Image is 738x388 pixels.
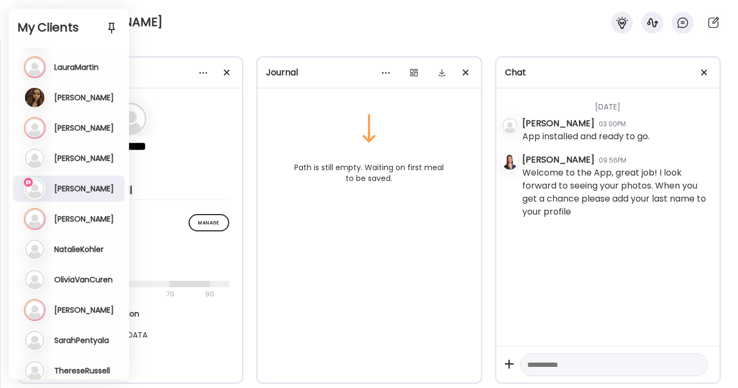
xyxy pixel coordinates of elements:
div: 03:00PM [599,119,626,129]
h3: [PERSON_NAME] [54,214,114,224]
img: bg-avatar-default.svg [114,102,147,135]
div: Journal [266,66,472,79]
div: [PERSON_NAME] [522,153,594,166]
h3: [PERSON_NAME] [54,123,114,133]
h2: My Clients [17,20,120,36]
h3: [PERSON_NAME] [54,153,114,163]
h3: [PERSON_NAME] [54,184,114,193]
h3: SarahPentyala [54,335,109,345]
h3: [PERSON_NAME] [54,93,114,102]
div: Profile [28,66,234,79]
h2: Insights [32,214,229,230]
div: App installed and ready to go. [522,130,650,143]
div: Welcome to the App, great job! I look forward to seeing your photos. When you get a chance please... [522,166,711,218]
div: [DATE] [522,88,711,117]
div: 09:56PM [599,156,626,165]
h3: ThereseRussell [54,366,110,376]
div: 90 [204,288,215,301]
div: [PERSON_NAME] [522,117,594,130]
div: NO DATA [40,328,221,341]
div: Path is still empty. Waiting on first meal to be saved. [282,158,456,188]
div: Manage [189,214,229,231]
h3: NatalieKohler [54,244,103,254]
h3: [PERSON_NAME] [54,305,114,315]
img: bg-avatar-default.svg [502,118,517,133]
div: Chat [505,66,711,79]
h3: LauraMartin [54,62,99,72]
h3: OliviaVanCuren [54,275,113,284]
div: Macronutrient Distribution [40,308,221,320]
div: no data [32,263,229,276]
img: avatars%2FI7glDmu294XZYZYHk6UXYoQIUhT2 [502,154,517,170]
div: Feel better overall [32,184,229,197]
div: Goal is to [32,171,229,184]
div: On path meals [32,248,229,259]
